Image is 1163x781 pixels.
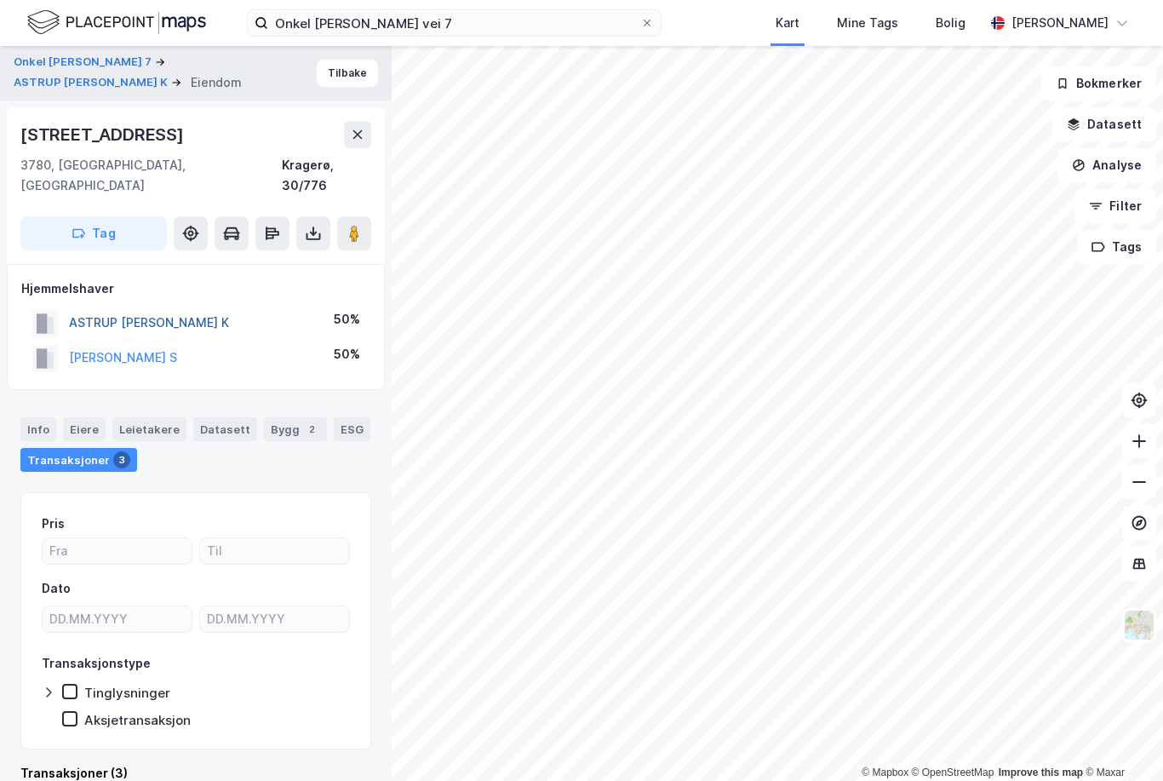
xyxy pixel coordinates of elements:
div: Kontrollprogram for chat [1078,699,1163,781]
a: OpenStreetMap [912,767,994,778]
input: DD.MM.YYYY [43,606,192,632]
img: logo.f888ab2527a4732fd821a326f86c7f29.svg [27,8,206,37]
button: Tilbake [317,60,378,87]
button: Filter [1074,189,1156,223]
div: [STREET_ADDRESS] [20,121,187,148]
div: Transaksjoner [20,448,137,472]
div: Eiere [63,417,106,441]
div: 3780, [GEOGRAPHIC_DATA], [GEOGRAPHIC_DATA] [20,155,282,196]
div: Bolig [936,13,965,33]
button: Datasett [1052,107,1156,141]
div: Dato [42,578,71,599]
button: ASTRUP [PERSON_NAME] K [14,74,171,91]
button: Bokmerker [1041,66,1156,100]
input: DD.MM.YYYY [200,606,349,632]
div: Aksjetransaksjon [84,712,191,728]
div: 50% [334,344,360,365]
img: Z [1123,609,1155,641]
div: Hjemmelshaver [21,279,370,299]
div: Kart [776,13,799,33]
div: Pris [42,514,65,534]
div: Kragerø, 30/776 [282,155,371,196]
div: 3 [113,451,130,468]
div: Datasett [193,417,257,441]
div: [PERSON_NAME] [1011,13,1109,33]
div: ESG [334,417,370,441]
div: Mine Tags [837,13,898,33]
button: Onkel [PERSON_NAME] 7 [14,54,155,71]
input: Fra [43,538,192,564]
button: Analyse [1057,148,1156,182]
input: Søk på adresse, matrikkel, gårdeiere, leietakere eller personer [268,10,640,36]
div: 50% [334,309,360,330]
iframe: Chat Widget [1078,699,1163,781]
div: Eiendom [191,72,242,93]
input: Til [200,538,349,564]
button: Tag [20,216,167,250]
div: Info [20,417,56,441]
a: Improve this map [999,767,1083,778]
div: Transaksjonstype [42,653,151,674]
a: Mapbox [862,767,908,778]
div: Leietakere [112,417,186,441]
button: Tags [1077,230,1156,264]
div: Tinglysninger [84,685,170,701]
div: 2 [303,421,320,438]
div: Bygg [264,417,327,441]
